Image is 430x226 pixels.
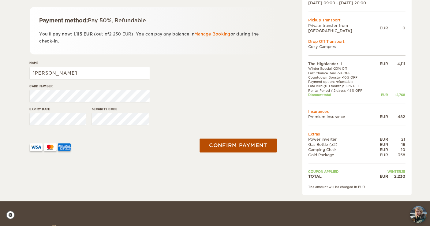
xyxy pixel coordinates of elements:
[200,139,277,152] button: Confirm payment
[122,32,132,36] span: EUR
[388,137,406,142] div: 21
[308,152,375,157] td: Gold Package
[388,61,406,66] div: 4,111
[74,32,82,36] span: 1,115
[388,25,406,31] div: 0
[388,142,406,147] div: 16
[308,88,375,93] td: Rental Period (12 days): -18% OFF
[308,75,375,80] td: Countdown Booster -10% OFF
[30,143,43,151] img: VISA
[6,211,19,219] a: Cookie settings
[92,107,149,111] label: Security code
[380,25,388,31] div: EUR
[308,132,406,137] td: Extras
[308,0,406,6] div: [DATE] 09:00 - [DATE] 20:00
[308,71,375,75] td: Last Chance Deal -5% OFF
[374,142,388,147] div: EUR
[194,32,230,36] a: Manage Booking
[308,93,375,97] td: Discount total
[84,32,93,36] span: EUR
[88,17,146,24] span: Pay 50%, Refundable
[410,206,427,223] img: Freyja at Cozy Campers
[374,169,405,174] td: WINTER25
[308,44,406,49] td: Cozy Campers
[374,114,388,119] div: EUR
[308,17,406,23] div: Pickup Transport:
[308,66,375,71] td: Winter Special -20% Off
[308,137,375,142] td: Power inverter
[374,174,388,179] div: EUR
[308,169,375,174] td: Coupon applied
[374,137,388,142] div: EUR
[308,23,380,33] td: Private transfer from [GEOGRAPHIC_DATA]
[410,206,427,223] button: chat-button
[308,84,375,88] td: Late Bird (0-1 month): -15% OFF
[308,174,375,179] td: TOTAL
[308,185,406,189] div: The amount will be charged in EUR
[39,17,266,24] div: Payment method:
[308,80,375,84] td: Payment option: refundable
[374,147,388,152] div: EUR
[308,61,375,66] td: The Highlander II
[308,142,375,147] td: Gas Bottle (x2)
[388,174,406,179] div: 2,230
[30,107,87,111] label: Expiry date
[374,152,388,157] div: EUR
[374,61,388,66] div: EUR
[109,32,121,36] span: 2,230
[388,152,406,157] div: 358
[39,31,266,45] p: You'll pay now: (out of ). You can pay any balance in or during the check-in.
[30,84,150,88] label: Card number
[308,147,375,152] td: Camping Chair
[308,39,406,44] div: Drop Off Transport:
[44,143,57,151] img: mastercard
[388,114,406,119] div: 482
[308,109,406,114] td: Insurances
[58,143,71,151] img: AMEX
[308,114,375,119] td: Premium Insurance
[388,93,406,97] div: -2,768
[30,61,150,65] label: Name
[374,93,388,97] div: EUR
[388,147,406,152] div: 10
